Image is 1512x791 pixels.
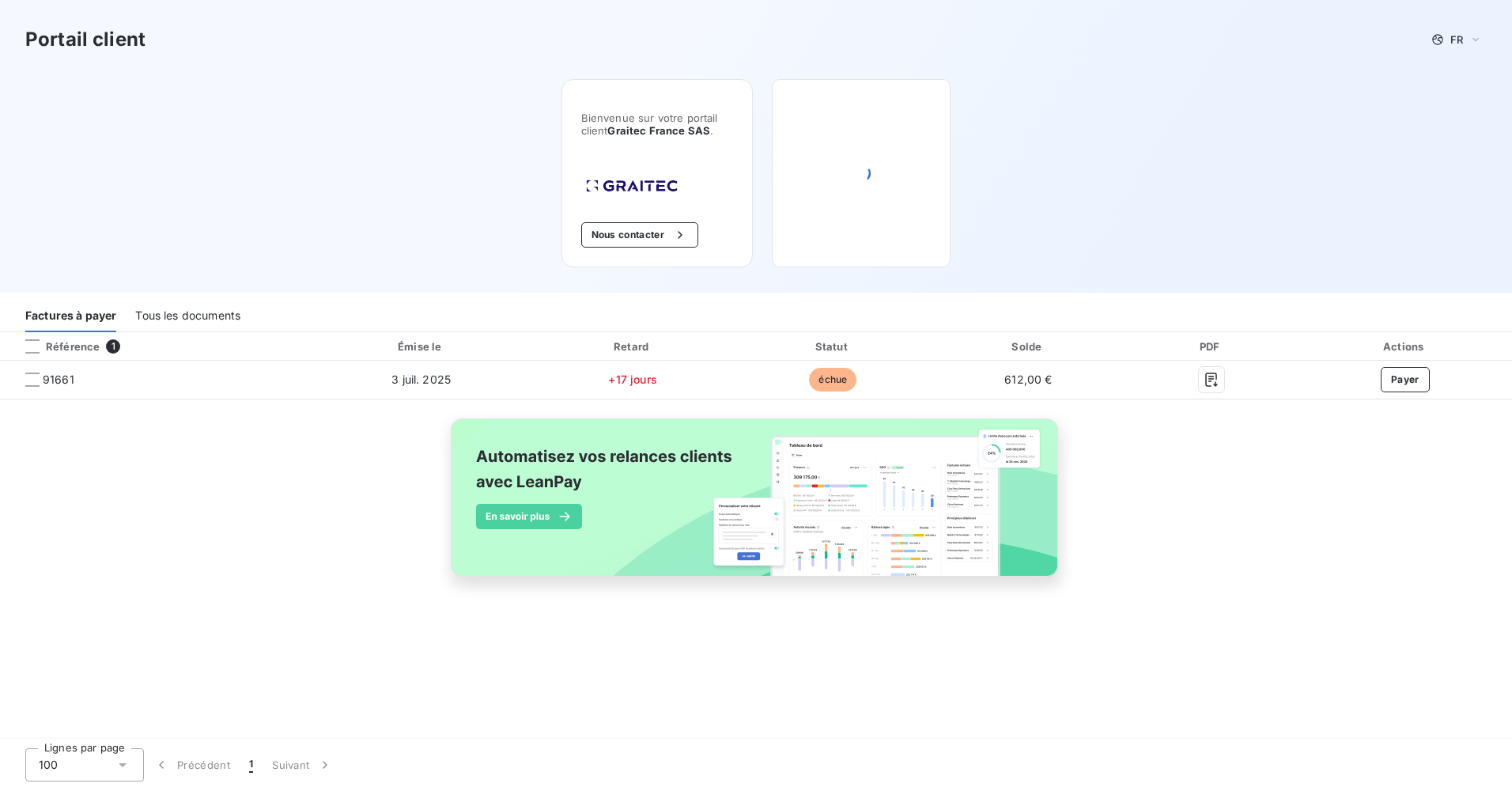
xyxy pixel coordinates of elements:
button: 1 [240,748,263,782]
img: banner [437,409,1075,604]
button: Nous contacter [581,222,698,248]
div: Tous les documents [135,299,240,332]
span: 100 [39,757,58,773]
span: 612,00 € [1004,373,1052,386]
span: Bienvenue sur votre portail client . [581,112,733,137]
span: Graitec France SAS [607,124,710,137]
div: Actions [1301,339,1509,354]
span: +17 jours [608,373,656,386]
div: Statut [737,339,928,354]
span: échue [809,368,856,392]
div: Retard [535,339,731,354]
span: 1 [106,339,120,354]
div: Solde [935,339,1121,354]
button: Payer [1381,367,1430,392]
div: Factures à payer [25,299,116,332]
button: Suivant [263,748,342,782]
img: Company logo [581,175,682,197]
span: 3 juil. 2025 [391,373,451,386]
span: FR [1450,33,1463,46]
div: Émise le [314,339,528,354]
span: 91661 [43,372,74,388]
div: Référence [13,339,100,354]
button: Précédent [144,748,240,782]
div: PDF [1128,339,1295,354]
span: 1 [249,757,253,773]
h3: Portail client [25,25,146,54]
